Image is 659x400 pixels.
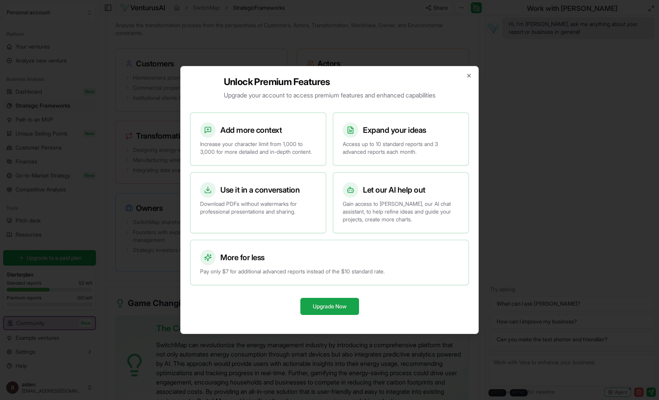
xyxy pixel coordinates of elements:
[200,200,316,216] p: Download PDFs without watermarks for professional presentations and sharing.
[220,252,265,263] h3: More for less
[200,140,316,156] p: Increase your character limit from 1,000 to 3,000 for more detailed and in-depth content.
[363,184,425,195] h3: Let our AI help out
[343,200,459,223] p: Gain access to [PERSON_NAME], our AI chat assistant, to help refine ideas and guide your projects...
[200,268,459,275] p: Pay only $7 for additional advanced reports instead of the $10 standard rate.
[224,90,436,100] p: Upgrade your account to access premium features and enhanced capabilities
[300,298,359,315] button: Upgrade Now
[220,125,282,136] h3: Add more context
[224,76,436,88] h2: Unlock Premium Features
[363,125,426,136] h3: Expand your ideas
[343,140,459,156] p: Access up to 10 standard reports and 3 advanced reports each month.
[220,184,300,195] h3: Use it in a conversation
